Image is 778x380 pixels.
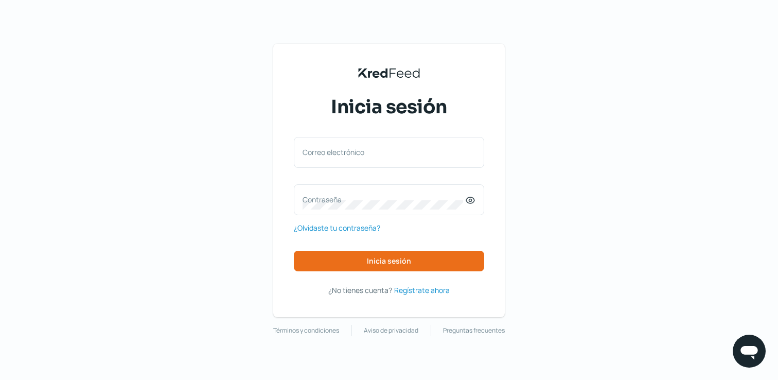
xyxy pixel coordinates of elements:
[303,195,465,204] label: Contraseña
[328,285,392,295] span: ¿No tienes cuenta?
[739,341,759,361] img: chatIcon
[303,147,465,157] label: Correo electrónico
[331,94,447,120] span: Inicia sesión
[364,325,418,336] a: Aviso de privacidad
[367,257,411,265] span: Inicia sesión
[294,251,484,271] button: Inicia sesión
[294,221,380,234] a: ¿Olvidaste tu contraseña?
[273,325,339,336] a: Términos y condiciones
[443,325,505,336] a: Preguntas frecuentes
[394,284,450,297] a: Regístrate ahora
